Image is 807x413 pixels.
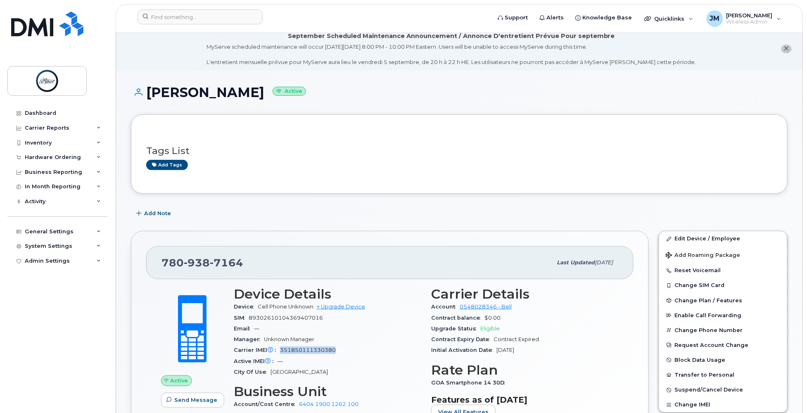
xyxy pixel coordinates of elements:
[207,43,696,66] div: MyServe scheduled maintenance will occur [DATE][DATE] 8:00 PM - 10:00 PM Eastern. Users will be u...
[675,312,742,318] span: Enable Call Forwarding
[460,304,512,310] a: 0548028346 - Bell
[249,315,323,321] span: 89302610104369407016
[144,209,171,217] span: Add Note
[299,401,358,407] a: 6404 1900 1262 100
[234,336,264,342] span: Manager
[659,382,787,397] button: Suspend/Cancel Device
[659,293,787,308] button: Change Plan / Features
[431,304,460,310] span: Account
[659,278,787,293] button: Change SIM Card
[234,287,421,301] h3: Device Details
[184,256,210,269] span: 938
[431,287,619,301] h3: Carrier Details
[234,358,278,364] span: Active IMEI
[234,369,271,375] span: City Of Use
[278,358,283,364] span: —
[659,368,787,382] button: Transfer to Personal
[161,393,224,408] button: Send Message
[234,304,258,310] span: Device
[146,160,188,170] a: Add tags
[659,338,787,353] button: Request Account Change
[161,256,243,269] span: 780
[494,336,539,342] span: Contract Expired
[496,347,514,353] span: [DATE]
[234,315,249,321] span: SIM
[264,336,314,342] span: Unknown Manager
[659,231,787,246] a: Edit Device / Employee
[557,259,595,266] span: Last updated
[131,85,788,100] h1: [PERSON_NAME]
[659,246,787,263] button: Add Roaming Package
[659,397,787,412] button: Change IMEI
[431,347,496,353] span: Initial Activation Date
[595,259,613,266] span: [DATE]
[254,325,259,332] span: —
[234,401,299,407] span: Account/Cost Centre
[666,252,741,260] span: Add Roaming Package
[271,369,328,375] span: [GEOGRAPHIC_DATA]
[258,304,313,310] span: Cell Phone Unknown
[234,347,280,353] span: Carrier IMEI
[234,384,421,399] h3: Business Unit
[659,323,787,338] button: Change Phone Number
[659,353,787,368] button: Block Data Usage
[234,325,254,332] span: Email
[431,395,619,405] h3: Features as of [DATE]
[675,297,743,304] span: Change Plan / Features
[675,387,743,393] span: Suspend/Cancel Device
[210,256,243,269] span: 7164
[431,380,509,386] span: GOA Smartphone 14 30D
[146,146,772,156] h3: Tags List
[484,315,501,321] span: $0.00
[317,304,365,310] a: + Upgrade Device
[431,363,619,377] h3: Rate Plan
[171,377,188,385] span: Active
[431,325,480,332] span: Upgrade Status
[781,45,792,53] button: close notification
[131,206,178,221] button: Add Note
[431,315,484,321] span: Contract balance
[431,336,494,342] span: Contract Expiry Date
[273,87,306,96] small: Active
[174,396,217,404] span: Send Message
[659,263,787,278] button: Reset Voicemail
[659,308,787,323] button: Enable Call Forwarding
[480,325,500,332] span: Eligible
[280,347,336,353] span: 351850111330380
[288,32,615,40] div: September Scheduled Maintenance Announcement / Annonce D'entretient Prévue Pour septembre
